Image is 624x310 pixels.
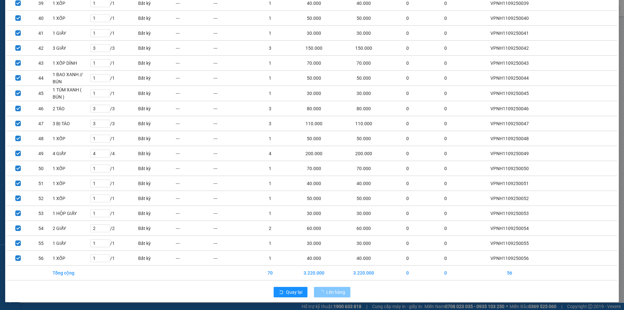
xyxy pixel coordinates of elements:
td: Tổng cộng [52,266,90,280]
td: --- [175,206,213,221]
td: 30.000 [339,26,389,41]
td: --- [213,251,251,266]
td: 0 [426,191,464,206]
td: Bất kỳ [138,41,175,56]
td: --- [213,161,251,176]
td: 30.000 [339,206,389,221]
td: 1 [251,251,289,266]
td: / 3 [90,41,138,56]
td: 50.000 [289,71,339,86]
span: rollback [279,290,283,295]
td: --- [175,131,213,146]
td: Bất kỳ [138,221,175,236]
td: 56 [464,266,555,280]
td: --- [213,11,251,26]
td: 1 [251,236,289,251]
td: / 1 [90,86,138,101]
td: 0 [389,266,426,280]
td: Bất kỳ [138,11,175,26]
td: 1 [251,161,289,176]
td: 0 [389,251,426,266]
td: 0 [426,71,464,86]
td: --- [213,146,251,161]
td: 56 [30,251,52,266]
td: 0 [426,26,464,41]
td: 4 GIẤY [52,146,90,161]
td: 30.000 [289,206,339,221]
td: 1 GIẤY [52,26,90,41]
td: 0 [389,146,426,161]
td: Bất kỳ [138,56,175,71]
td: 40.000 [289,251,339,266]
td: 0 [426,116,464,131]
td: 1 HỘP GIẤY [52,206,90,221]
td: 0 [389,206,426,221]
td: Bất kỳ [138,251,175,266]
td: 1 [251,191,289,206]
td: 0 [389,116,426,131]
td: --- [213,176,251,191]
td: --- [213,236,251,251]
td: 0 [389,161,426,176]
td: 3 GIẤY [52,41,90,56]
td: 60.000 [339,221,389,236]
td: 3 [251,41,289,56]
td: --- [175,71,213,86]
td: --- [175,86,213,101]
td: 0 [426,221,464,236]
td: 70.000 [289,161,339,176]
td: VPNH1109250049 [464,146,555,161]
td: 45 [30,86,52,101]
td: Bất kỳ [138,86,175,101]
td: --- [213,86,251,101]
td: VPNH1109250053 [464,206,555,221]
td: VPNH1109250042 [464,41,555,56]
td: 2 [251,221,289,236]
td: 1 BAO XANH // BÚN [52,71,90,86]
td: 30.000 [289,236,339,251]
td: / 1 [90,56,138,71]
td: / 1 [90,71,138,86]
td: 1 [251,11,289,26]
td: 48 [30,131,52,146]
td: 0 [426,176,464,191]
td: 1 [251,206,289,221]
td: 40.000 [339,251,389,266]
td: 60.000 [289,221,339,236]
td: --- [175,251,213,266]
td: 0 [389,101,426,116]
td: 1 GIẤY [52,236,90,251]
td: / 1 [90,191,138,206]
td: 51 [30,176,52,191]
td: --- [175,11,213,26]
td: 200.000 [289,146,339,161]
td: --- [175,161,213,176]
td: 0 [426,206,464,221]
td: 50.000 [339,191,389,206]
td: --- [213,26,251,41]
td: 50 [30,161,52,176]
td: VPNH1109250054 [464,221,555,236]
td: 0 [426,86,464,101]
td: --- [175,176,213,191]
td: 110.000 [339,116,389,131]
td: / 1 [90,176,138,191]
td: 42 [30,41,52,56]
td: --- [213,206,251,221]
td: VPNH1109250055 [464,236,555,251]
td: 0 [426,161,464,176]
td: Bất kỳ [138,176,175,191]
td: 40.000 [289,176,339,191]
td: 30.000 [339,86,389,101]
td: --- [175,56,213,71]
td: --- [213,131,251,146]
td: 0 [389,131,426,146]
td: / 3 [90,116,138,131]
td: 0 [389,41,426,56]
td: Bất kỳ [138,161,175,176]
button: Lên hàng [314,287,350,297]
td: 50.000 [289,11,339,26]
td: 0 [389,71,426,86]
td: 3.220.000 [289,266,339,280]
td: 50.000 [289,191,339,206]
